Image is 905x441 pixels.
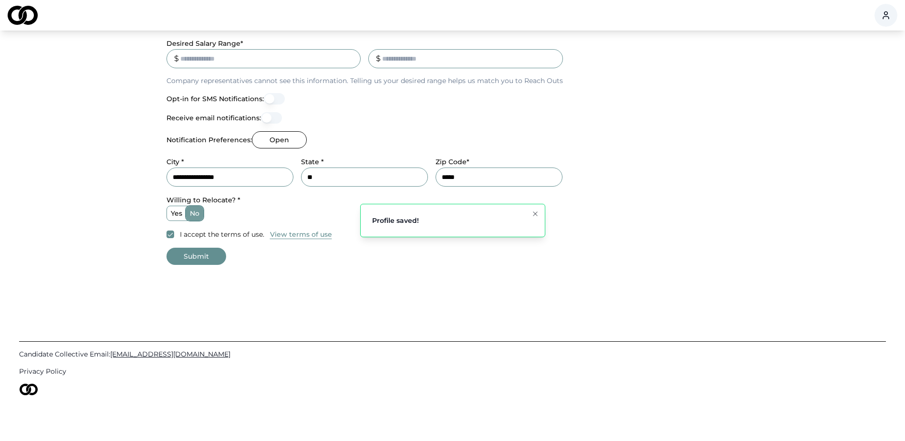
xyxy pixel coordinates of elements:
[186,206,203,220] label: no
[368,39,372,48] label: _
[174,53,179,64] div: $
[166,157,184,166] label: City *
[19,367,886,376] a: Privacy Policy
[166,76,563,85] p: Company representatives cannot see this information. Telling us your desired range helps us match...
[166,39,243,48] label: Desired Salary Range *
[110,350,230,358] span: [EMAIL_ADDRESS][DOMAIN_NAME]
[166,136,252,143] label: Notification Preferences:
[166,248,226,265] button: Submit
[252,131,307,148] button: Open
[19,384,38,395] img: logo
[167,206,186,220] label: yes
[19,349,886,359] a: Candidate Collective Email:[EMAIL_ADDRESS][DOMAIN_NAME]
[301,157,324,166] label: State *
[8,6,38,25] img: logo
[166,115,261,121] label: Receive email notifications:
[436,157,469,166] label: Zip Code*
[166,196,240,204] label: Willing to Relocate? *
[270,230,332,239] button: View terms of use
[180,230,264,239] label: I accept the terms of use.
[372,216,419,225] div: Profile saved!
[270,229,332,240] a: View terms of use
[376,53,381,64] div: $
[166,95,264,102] label: Opt-in for SMS Notifications:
